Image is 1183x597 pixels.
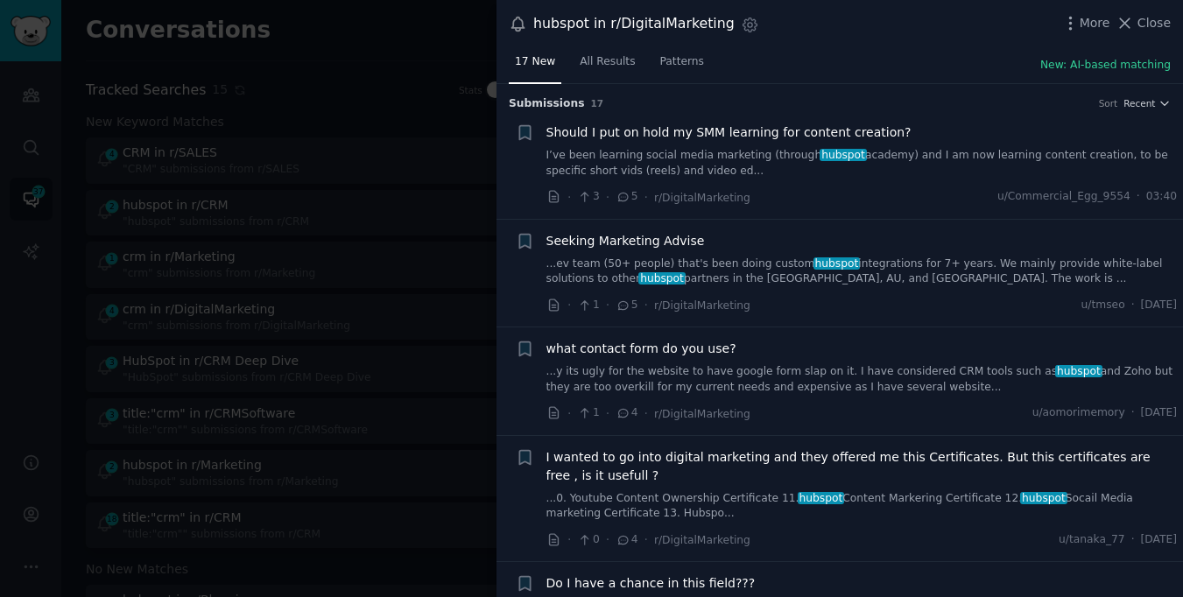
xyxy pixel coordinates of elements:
[577,298,599,313] span: 1
[654,408,750,420] span: r/DigitalMarketing
[654,48,710,84] a: Patterns
[580,54,635,70] span: All Results
[644,296,648,314] span: ·
[644,404,648,423] span: ·
[1146,189,1177,205] span: 03:40
[1020,492,1067,504] span: hubspot
[616,298,637,313] span: 5
[509,96,585,112] span: Submission s
[567,188,571,207] span: ·
[616,189,637,205] span: 5
[616,532,637,548] span: 4
[1032,405,1125,421] span: u/aomorimemory
[574,48,641,84] a: All Results
[1131,298,1135,313] span: ·
[1131,532,1135,548] span: ·
[577,532,599,548] span: 0
[644,188,648,207] span: ·
[509,48,561,84] a: 17 New
[546,148,1178,179] a: I’ve been learning social media marketing (throughhubspotacademy) and I am now learning content c...
[546,364,1178,395] a: ...y its ugly for the website to have google form slap on it. I have considered CRM tools such as...
[1137,14,1171,32] span: Close
[1141,298,1177,313] span: [DATE]
[660,54,704,70] span: Patterns
[546,340,736,358] a: what contact form do you use?
[606,296,609,314] span: ·
[1141,405,1177,421] span: [DATE]
[546,256,1178,287] a: ...ev team (50+ people) that's been doing customhubspotintegrations for 7+ years. We mainly provi...
[1055,365,1102,377] span: hubspot
[567,530,571,549] span: ·
[1081,298,1125,313] span: u/tmseo
[577,189,599,205] span: 3
[546,123,912,142] a: Should I put on hold my SMM learning for content creation?
[567,296,571,314] span: ·
[1040,58,1171,74] button: New: AI-based matching
[546,448,1178,485] a: I wanted to go into digital marketing and they offered me this Certificates. But this certificate...
[577,405,599,421] span: 1
[616,405,637,421] span: 4
[997,189,1130,205] span: u/Commercial_Egg_9554
[1137,189,1140,205] span: ·
[606,404,609,423] span: ·
[644,530,648,549] span: ·
[546,232,705,250] a: Seeking Marketing Advise
[1059,532,1125,548] span: u/tanaka_77
[606,530,609,549] span: ·
[1099,97,1118,109] div: Sort
[1080,14,1110,32] span: More
[638,272,685,284] span: hubspot
[654,299,750,312] span: r/DigitalMarketing
[606,188,609,207] span: ·
[654,534,750,546] span: r/DigitalMarketing
[533,13,735,35] div: hubspot in r/DigitalMarketing
[1061,14,1110,32] button: More
[1141,532,1177,548] span: [DATE]
[546,574,756,593] a: Do I have a chance in this field???
[1131,405,1135,421] span: ·
[1116,14,1171,32] button: Close
[813,257,860,270] span: hubspot
[654,192,750,204] span: r/DigitalMarketing
[515,54,555,70] span: 17 New
[820,149,866,161] span: hubspot
[798,492,844,504] span: hubspot
[1123,97,1171,109] button: Recent
[567,404,571,423] span: ·
[591,98,604,109] span: 17
[1123,97,1155,109] span: Recent
[546,491,1178,522] a: ...0. Youtube Content Ownership Certificate 11.hubspotContent Markering Certificate 12.hubspotSoc...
